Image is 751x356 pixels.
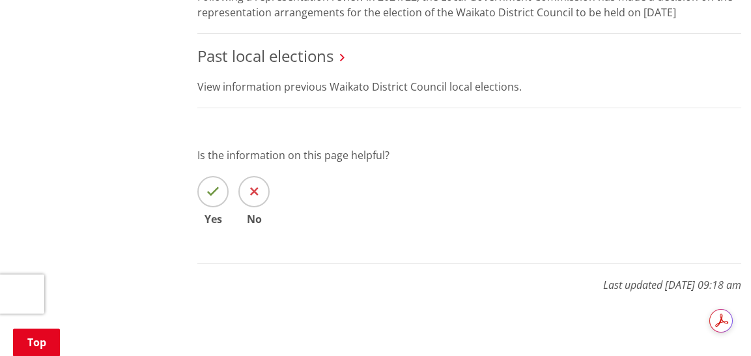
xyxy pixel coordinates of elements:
[197,45,333,67] a: Past local elections
[238,214,270,224] span: No
[691,301,738,348] iframe: Messenger Launcher
[197,263,741,293] p: Last updated [DATE] 09:18 am
[197,147,741,163] p: Is the information on this page helpful?
[13,329,60,356] a: Top
[197,214,229,224] span: Yes
[197,79,741,95] p: View information previous Waikato District Council local elections.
